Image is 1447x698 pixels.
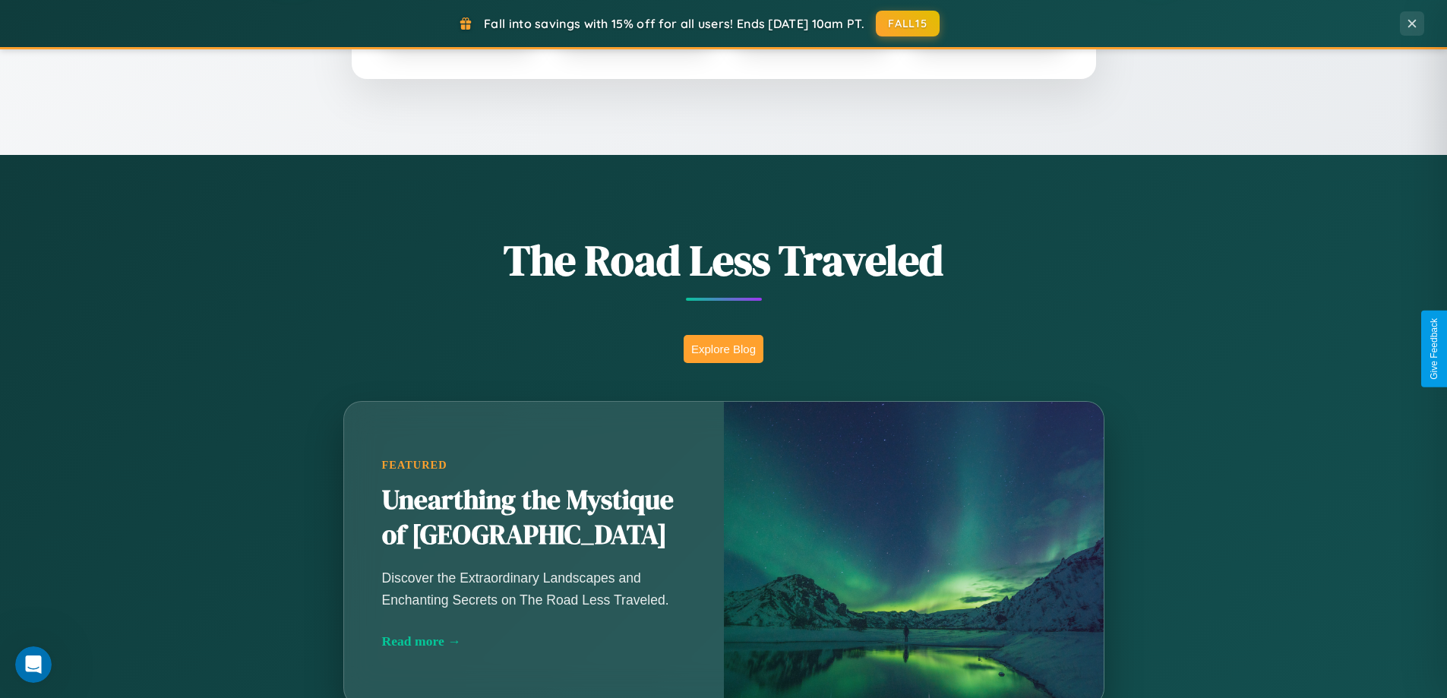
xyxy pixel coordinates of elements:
div: Read more → [382,633,686,649]
h2: Unearthing the Mystique of [GEOGRAPHIC_DATA] [382,483,686,553]
iframe: Intercom live chat [15,646,52,683]
div: Give Feedback [1429,318,1439,380]
p: Discover the Extraordinary Landscapes and Enchanting Secrets on The Road Less Traveled. [382,567,686,610]
div: Featured [382,459,686,472]
button: Explore Blog [684,335,763,363]
span: Fall into savings with 15% off for all users! Ends [DATE] 10am PT. [484,16,864,31]
button: FALL15 [876,11,940,36]
h1: The Road Less Traveled [268,231,1180,289]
